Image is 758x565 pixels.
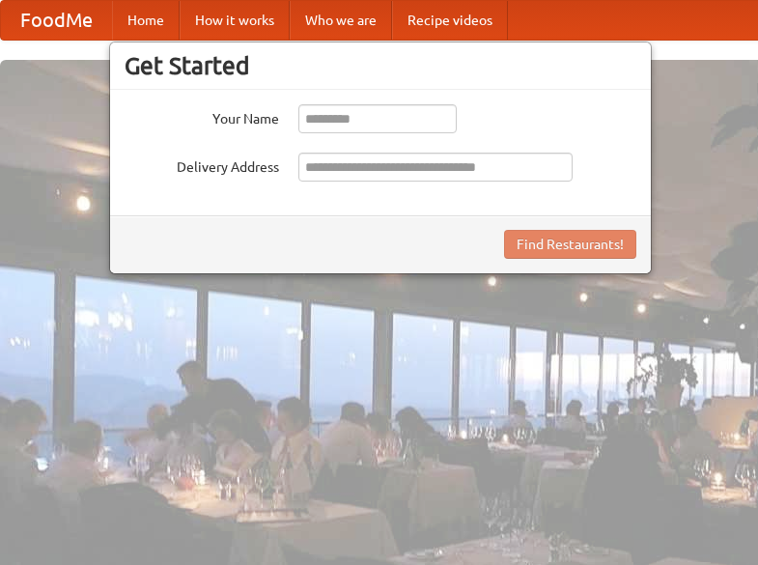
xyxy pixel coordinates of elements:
[290,1,392,40] a: Who we are
[180,1,290,40] a: How it works
[112,1,180,40] a: Home
[504,230,636,259] button: Find Restaurants!
[125,153,279,177] label: Delivery Address
[125,51,636,80] h3: Get Started
[1,1,112,40] a: FoodMe
[392,1,508,40] a: Recipe videos
[125,104,279,128] label: Your Name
